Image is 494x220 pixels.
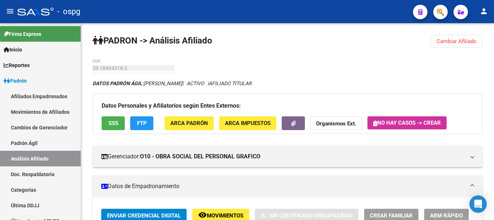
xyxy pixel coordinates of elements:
[4,77,27,85] span: Padrón
[4,46,22,54] span: Inicio
[480,7,488,16] mat-icon: person
[198,211,207,219] mat-icon: remove_red_eye
[130,116,153,130] button: FTP
[93,80,144,86] strong: DATOS PADRÓN ÁGIL:
[207,212,243,219] span: Movimientos
[101,182,465,190] mat-panel-title: Datos de Empadronamiento
[4,61,30,69] span: Reportes
[430,212,463,219] span: ABM Rápido
[137,120,147,127] span: FTP
[310,116,362,130] button: Organismos Ext.
[170,120,208,127] span: ARCA Padrón
[373,120,441,126] span: No hay casos -> Crear
[269,212,353,219] span: Sin Certificado Discapacidad
[4,30,41,38] span: Firma Express
[93,146,482,167] mat-expansion-panel-header: Gerenciador:O10 - OBRA SOCIAL DEL PERSONAL GRAFICO
[469,195,487,213] div: Open Intercom Messenger
[431,35,482,48] button: Cambiar Afiliado
[57,4,80,20] span: - ospg
[108,120,118,127] span: SSS
[102,116,125,130] button: SSS
[225,120,271,127] span: ARCA Impuestos
[316,121,356,127] strong: Organismos Ext.
[370,212,413,219] span: Crear Familiar
[165,116,214,130] button: ARCA Padrón
[93,80,182,86] span: [PERSON_NAME]
[436,38,477,45] span: Cambiar Afiliado
[140,153,260,161] strong: O10 - OBRA SOCIAL DEL PERSONAL GRAFICO
[209,80,252,86] span: AFILIADO TITULAR
[93,36,212,46] strong: PADRON -> Análisis Afiliado
[102,101,473,111] h3: Datos Personales y Afiliatorios según Entes Externos:
[219,116,276,130] button: ARCA Impuestos
[6,7,14,16] mat-icon: menu
[101,153,465,161] mat-panel-title: Gerenciador:
[93,175,482,197] mat-expansion-panel-header: Datos de Empadronamiento
[367,116,447,129] button: No hay casos -> Crear
[93,80,252,86] i: | ACTIVO |
[107,212,181,219] span: Enviar Credencial Digital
